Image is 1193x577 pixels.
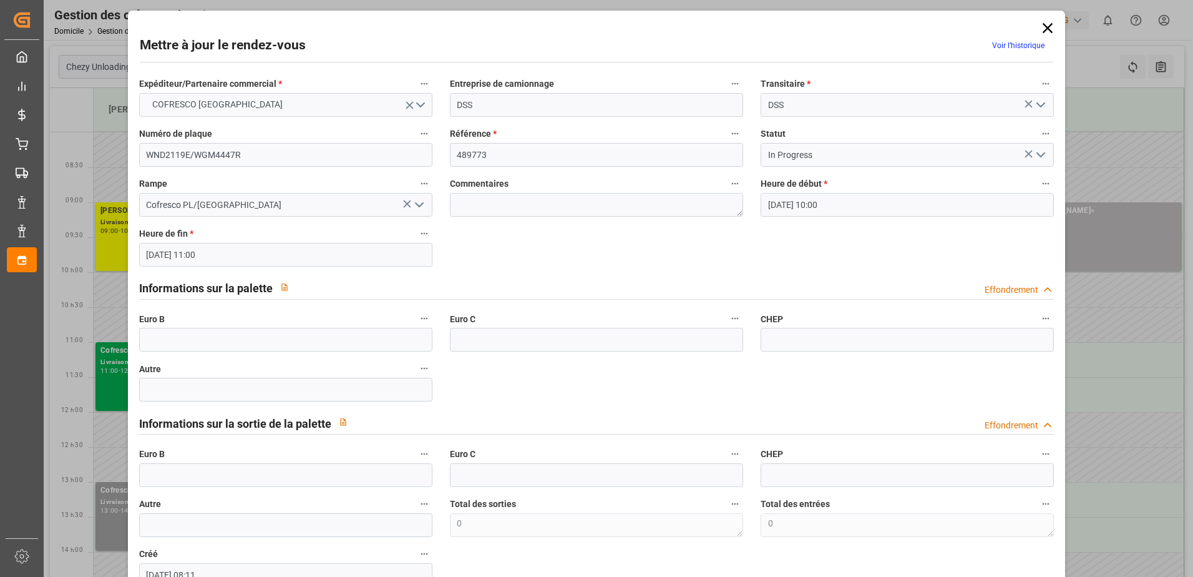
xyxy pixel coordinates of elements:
button: Ouvrir le menu [139,93,432,117]
font: Heure de fin [139,229,188,239]
input: JJ-MM-AAAA HH :MM [761,193,1054,217]
span: COFRESCO [GEOGRAPHIC_DATA] [146,98,289,111]
font: Commentaires [450,179,509,189]
font: Statut [761,129,786,139]
button: Autre [416,496,432,512]
button: Référence * [727,126,743,142]
font: Euro B [139,449,165,459]
button: Euro B [416,446,432,462]
button: Rampe [416,175,432,192]
button: CHEP [1038,310,1054,327]
button: Ouvrir le menu [409,195,427,215]
button: CHEP [1038,446,1054,462]
button: Entreprise de camionnage [727,76,743,92]
div: Effondrement [985,419,1038,432]
button: Autre [416,360,432,377]
font: Créé [139,549,158,559]
button: Euro B [416,310,432,327]
button: Créé [416,546,432,562]
input: JJ-MM-AAAA HH :MM [139,243,432,267]
font: Total des sorties [450,499,516,509]
button: Ouvrir le menu [1031,145,1049,165]
div: Effondrement [985,284,1038,297]
font: Expéditeur/Partenaire commercial [139,79,276,89]
button: Commentaires [727,175,743,192]
font: Euro C [450,449,475,459]
button: Statut [1038,126,1054,142]
button: Euro C [727,446,743,462]
button: Expéditeur/Partenaire commercial * [416,76,432,92]
font: Euro B [139,314,165,324]
button: Numéro de plaque [416,126,432,142]
font: Référence [450,129,491,139]
h2: Informations sur la palette [139,280,273,297]
font: Autre [139,364,161,374]
h2: Informations sur la sortie de la palette [139,415,331,432]
h2: Mettre à jour le rendez-vous [140,36,306,56]
font: CHEP [761,314,783,324]
input: Type à rechercher/sélectionner [761,143,1054,167]
input: Type à rechercher/sélectionner [139,193,432,217]
button: Total des entrées [1038,496,1054,512]
button: Euro C [727,310,743,327]
button: Total des sorties [727,496,743,512]
font: Autre [139,499,161,509]
font: Heure de début [761,179,822,189]
a: Voir l’historique [992,41,1044,50]
font: CHEP [761,449,783,459]
font: Numéro de plaque [139,129,212,139]
button: Heure de fin * [416,225,432,242]
button: View description [331,410,355,434]
button: Ouvrir le menu [1031,96,1049,115]
textarea: 0 [450,513,743,537]
font: Entreprise de camionnage [450,79,554,89]
button: Heure de début * [1038,175,1054,192]
button: Transitaire * [1038,76,1054,92]
font: Total des entrées [761,499,830,509]
textarea: 0 [761,513,1054,537]
font: Rampe [139,179,167,189]
font: Transitaire [761,79,805,89]
button: View description [273,275,296,299]
font: Euro C [450,314,475,324]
